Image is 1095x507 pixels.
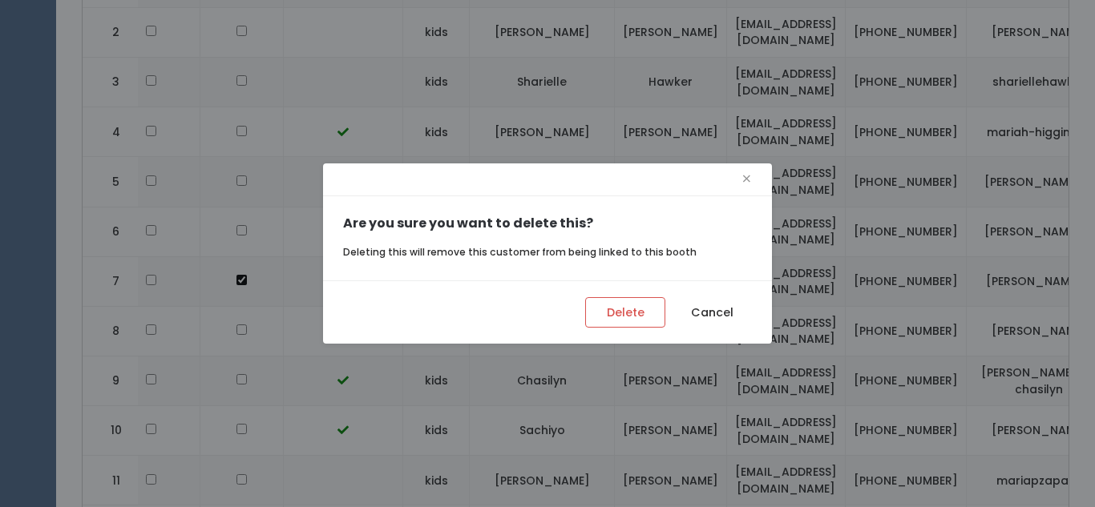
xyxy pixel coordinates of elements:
[343,245,697,259] small: Deleting this will remove this customer from being linked to this booth
[343,216,752,231] h5: Are you sure you want to delete this?
[585,297,665,328] button: Delete
[741,167,752,191] span: ×
[741,167,752,192] button: Close
[672,297,752,328] button: Cancel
